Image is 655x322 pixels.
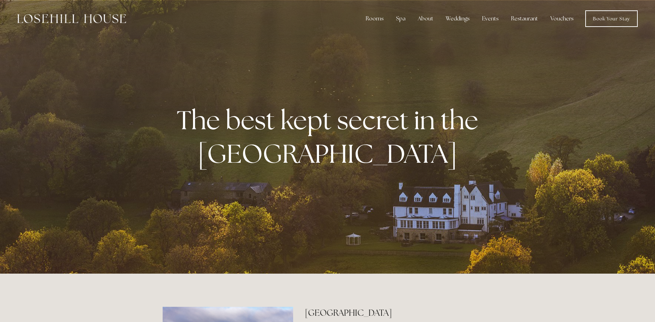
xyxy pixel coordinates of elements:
[177,103,484,171] strong: The best kept secret in the [GEOGRAPHIC_DATA]
[585,10,638,27] a: Book Your Stay
[391,12,411,26] div: Spa
[476,12,504,26] div: Events
[505,12,543,26] div: Restaurant
[545,12,579,26] a: Vouchers
[305,307,492,319] h2: [GEOGRAPHIC_DATA]
[440,12,475,26] div: Weddings
[360,12,389,26] div: Rooms
[412,12,439,26] div: About
[17,14,126,23] img: Losehill House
